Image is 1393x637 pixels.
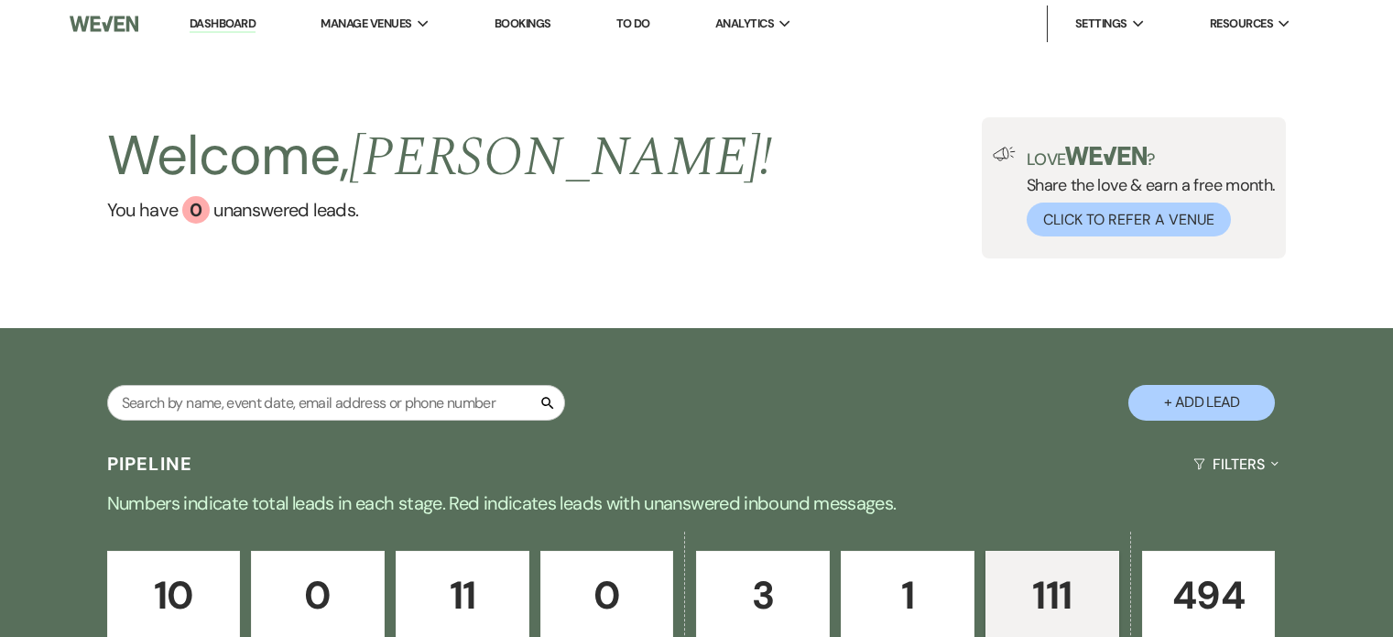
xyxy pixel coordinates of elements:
[552,565,662,626] p: 0
[495,16,551,31] a: Bookings
[1128,385,1275,421] button: + Add Lead
[107,117,773,196] h2: Welcome,
[616,16,650,31] a: To Do
[1210,15,1273,33] span: Resources
[708,565,818,626] p: 3
[182,196,210,224] div: 0
[70,5,138,43] img: Weven Logo
[715,15,774,33] span: Analytics
[1027,147,1276,168] p: Love ?
[107,196,773,224] a: You have 0 unanswered leads.
[263,565,373,626] p: 0
[107,451,193,477] h3: Pipeline
[408,565,517,626] p: 11
[107,385,565,421] input: Search by name, event date, email address or phone number
[119,565,229,626] p: 10
[1016,147,1276,236] div: Share the love & earn a free month.
[1186,440,1286,489] button: Filters
[997,565,1107,626] p: 111
[1075,15,1127,33] span: Settings
[1027,203,1231,236] button: Click to Refer a Venue
[321,15,411,33] span: Manage Venues
[993,147,1016,161] img: loud-speaker-illustration.svg
[853,565,963,626] p: 1
[190,16,256,33] a: Dashboard
[349,115,772,200] span: [PERSON_NAME] !
[38,489,1356,518] p: Numbers indicate total leads in each stage. Red indicates leads with unanswered inbound messages.
[1154,565,1264,626] p: 494
[1065,147,1147,165] img: weven-logo-green.svg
